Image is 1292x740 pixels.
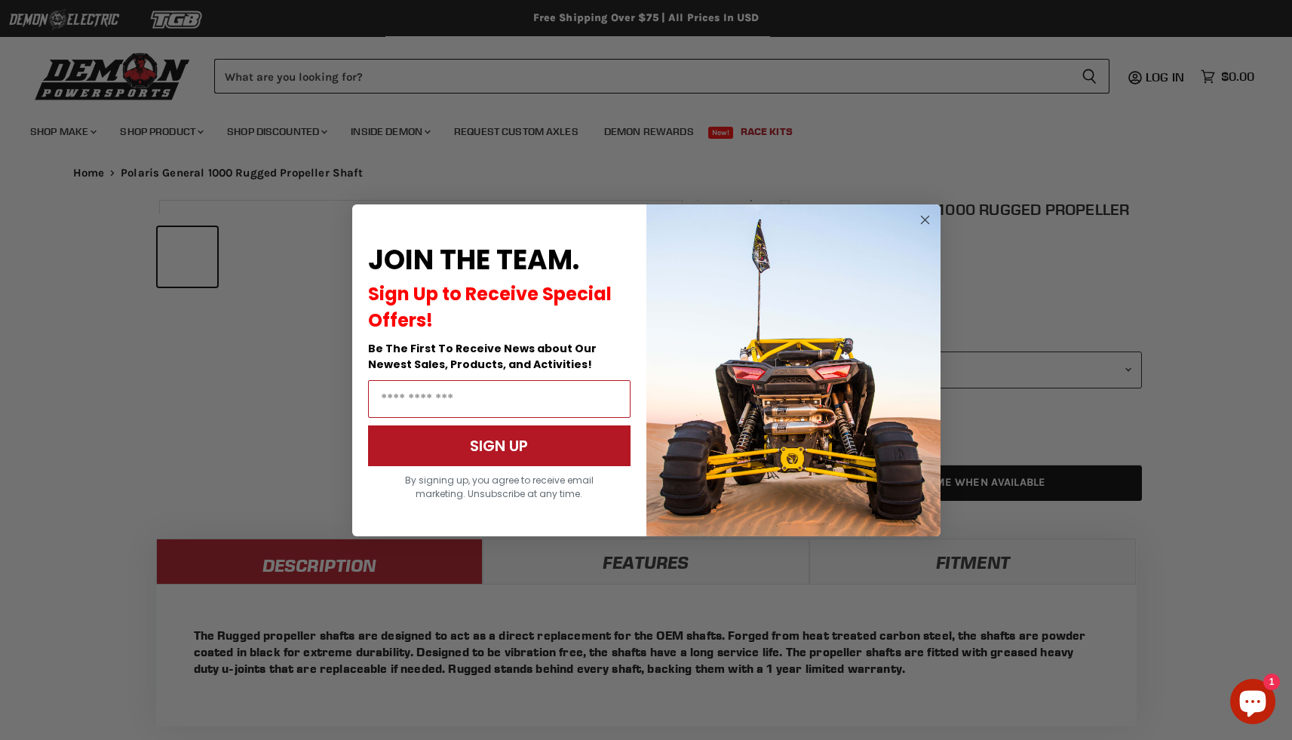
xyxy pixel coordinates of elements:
input: Email Address [368,380,631,418]
button: Close dialog [916,210,934,229]
span: JOIN THE TEAM. [368,241,579,279]
button: SIGN UP [368,425,631,466]
span: Sign Up to Receive Special Offers! [368,281,612,333]
img: a9095488-b6e7-41ba-879d-588abfab540b.jpeg [646,204,941,536]
span: By signing up, you agree to receive email marketing. Unsubscribe at any time. [405,474,594,500]
inbox-online-store-chat: Shopify online store chat [1226,679,1280,728]
span: Be The First To Receive News about Our Newest Sales, Products, and Activities! [368,341,597,372]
